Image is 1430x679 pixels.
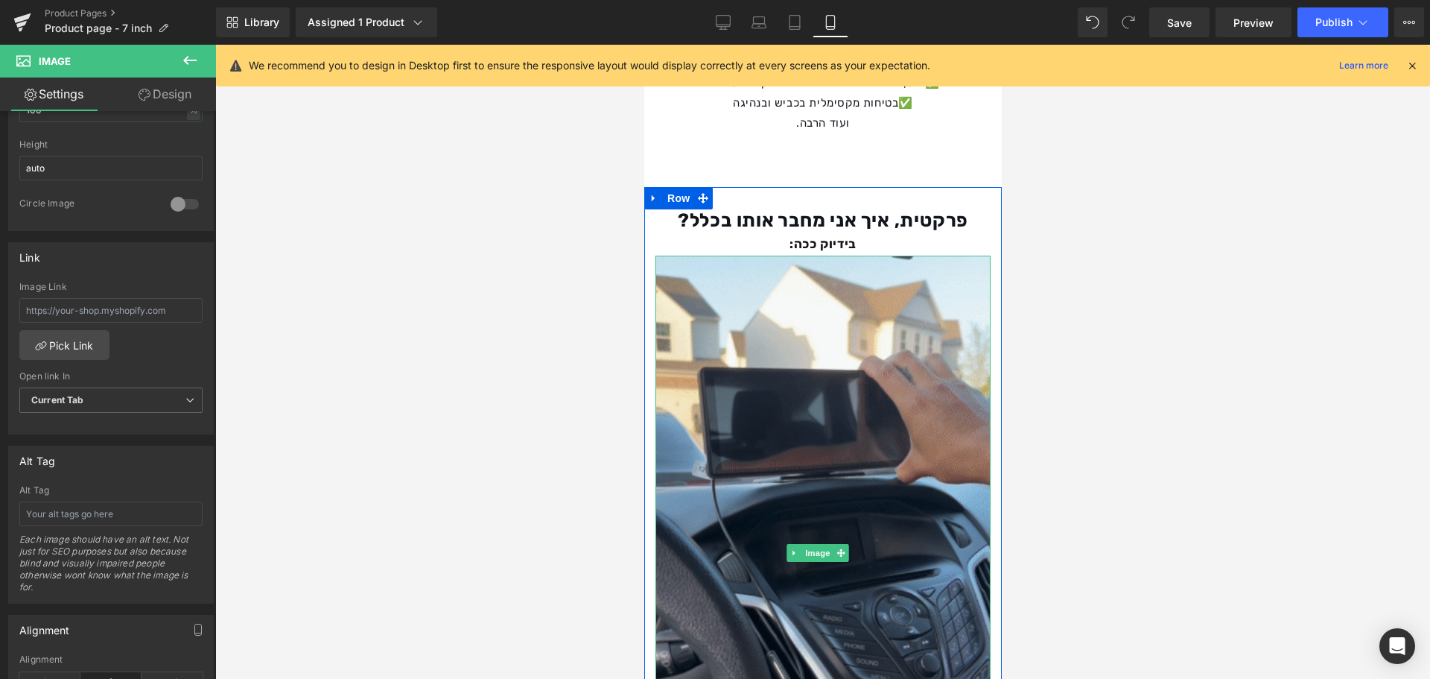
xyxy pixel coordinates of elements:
[19,282,203,292] div: Image Link
[19,243,40,264] div: Link
[158,499,189,517] span: Image
[244,16,279,29] span: Library
[39,55,71,67] span: Image
[1233,15,1274,31] span: Preview
[11,69,346,89] p: ועוד הרבה.
[1379,628,1415,664] div: Open Intercom Messenger
[31,394,84,405] b: Current Tab
[19,156,203,180] input: auto
[216,7,290,37] a: New Library
[19,142,49,165] span: Row
[1333,57,1394,75] a: Learn more
[142,499,158,517] a: Expand / Collapse
[249,57,930,74] p: We recommend you to design in Desktop first to ensure the responsive layout would display correct...
[19,371,203,382] div: Open link In
[11,8,346,28] p: ✅מוגן מסכנה של דוחות ונקודות על שימוש בטלפון
[19,654,203,665] div: Alignment
[19,198,156,213] div: Circle Image
[111,78,219,111] a: Design
[19,534,203,603] div: Each image should have an alt text. Not just for SEO purposes but also because blind and visually...
[19,485,203,496] div: Alt Tag
[1315,16,1353,28] span: Publish
[11,48,346,69] p: ✅בטיחות מקסימלית בכביש ובנהיגה
[705,7,741,37] a: Desktop
[11,28,346,48] p: ✅חוסך כאבי ראש מיותרים של התקנה מסובכת
[145,192,212,206] strong: בידיוק ככה:
[1113,7,1143,37] button: Redo
[741,7,777,37] a: Laptop
[19,446,55,467] div: Alt Tag
[34,165,324,186] strong: פרקטית, איך אני מחבר אותו בכלל?
[1167,15,1192,31] span: Save
[1297,7,1388,37] button: Publish
[1394,7,1424,37] button: More
[45,22,152,34] span: Product page - 7 inch
[19,139,203,150] div: Height
[813,7,848,37] a: Mobile
[19,330,109,360] a: Pick Link
[308,15,425,30] div: Assigned 1 Product
[777,7,813,37] a: Tablet
[19,616,70,637] div: Alignment
[1215,7,1291,37] a: Preview
[1078,7,1108,37] button: Undo
[45,7,216,19] a: Product Pages
[19,502,203,526] input: Your alt tags go here
[19,298,203,323] input: https://your-shop.myshopify.com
